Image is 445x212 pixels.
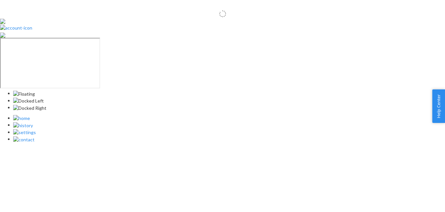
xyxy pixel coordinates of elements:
img: Settings [13,129,36,136]
img: Docked Right [13,105,46,111]
img: Docked Left [13,98,44,104]
img: Floating [13,91,35,97]
img: History [13,122,33,129]
img: Contact [13,136,35,143]
img: Home [13,115,30,122]
button: Help Center [432,89,445,123]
